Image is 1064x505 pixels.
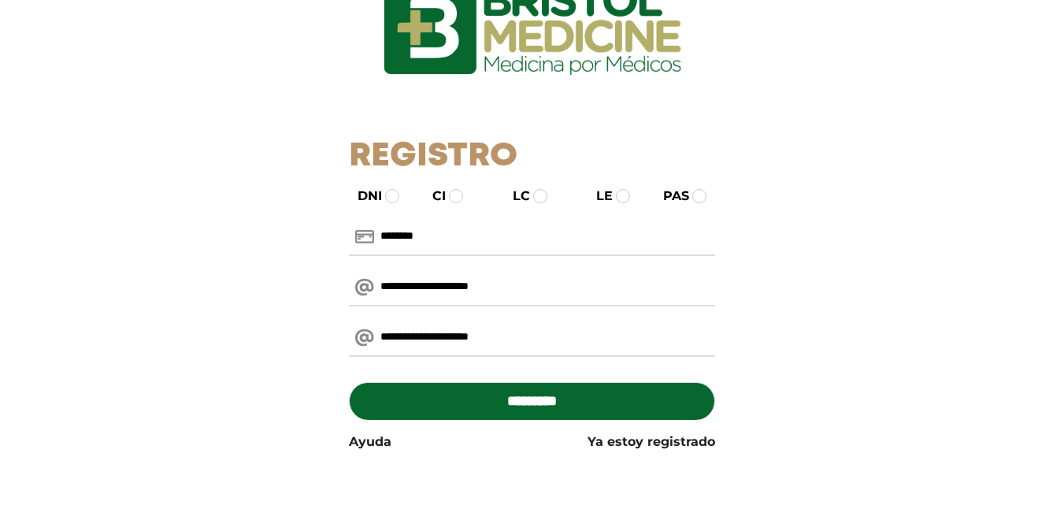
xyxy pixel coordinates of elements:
[418,187,446,206] label: CI
[349,433,391,451] a: Ayuda
[588,433,715,451] a: Ya estoy registrado
[582,187,613,206] label: LE
[499,187,530,206] label: LC
[343,187,382,206] label: DNI
[349,137,715,176] h1: Registro
[649,187,689,206] label: PAS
